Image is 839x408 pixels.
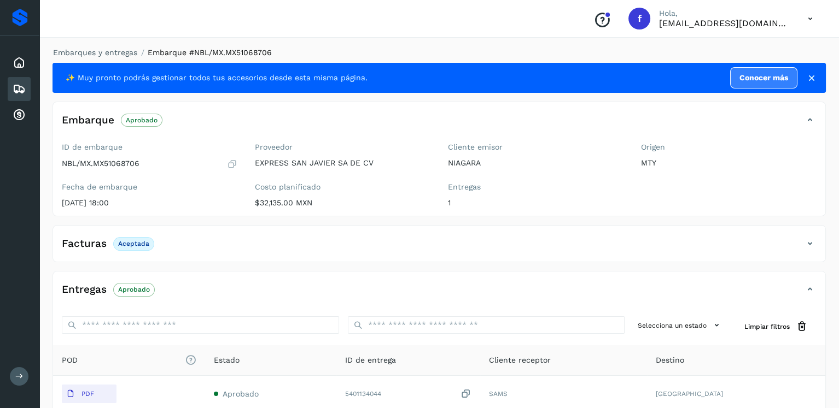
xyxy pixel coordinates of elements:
[62,159,139,168] p: NBL/MX.MX51068706
[66,72,368,84] span: ✨ Muy pronto podrás gestionar todos tus accesorios desde esta misma página.
[448,158,624,168] p: NIAGARA
[659,9,790,18] p: Hola,
[62,114,114,127] h4: Embarque
[345,388,471,400] div: 5401134044
[53,111,825,138] div: EmbarqueAprobado
[62,143,237,152] label: ID de embarque
[118,240,149,247] p: Aceptada
[53,280,825,308] div: EntregasAprobado
[81,390,94,398] p: PDF
[62,182,237,192] label: Fecha de embarque
[656,354,684,366] span: Destino
[62,354,196,366] span: POD
[744,322,790,332] span: Limpiar filtros
[255,198,430,208] p: $32,135.00 MXN
[214,354,240,366] span: Estado
[62,283,107,296] h4: Entregas
[659,18,790,28] p: facturacion@expresssanjavier.com
[223,389,259,398] span: Aprobado
[8,51,31,75] div: Inicio
[448,198,624,208] p: 1
[53,48,137,57] a: Embarques y entregas
[641,143,817,152] label: Origen
[641,158,817,168] p: MTY
[255,182,430,192] label: Costo planificado
[255,158,430,168] p: EXPRESS SAN JAVIER SA DE CV
[126,116,158,124] p: Aprobado
[62,198,237,208] p: [DATE] 18:00
[8,103,31,127] div: Cuentas por cobrar
[53,47,826,58] nav: breadcrumb
[448,182,624,192] label: Entregas
[345,354,396,366] span: ID de entrega
[633,316,727,334] button: Selecciona un estado
[489,354,551,366] span: Cliente receptor
[255,143,430,152] label: Proveedor
[53,234,825,262] div: FacturasAceptada
[736,316,817,336] button: Limpiar filtros
[448,143,624,152] label: Cliente emisor
[8,77,31,101] div: Embarques
[62,238,107,250] h4: Facturas
[118,286,150,293] p: Aprobado
[730,67,797,88] a: Conocer más
[148,48,272,57] span: Embarque #NBL/MX.MX51068706
[62,385,116,403] button: PDF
